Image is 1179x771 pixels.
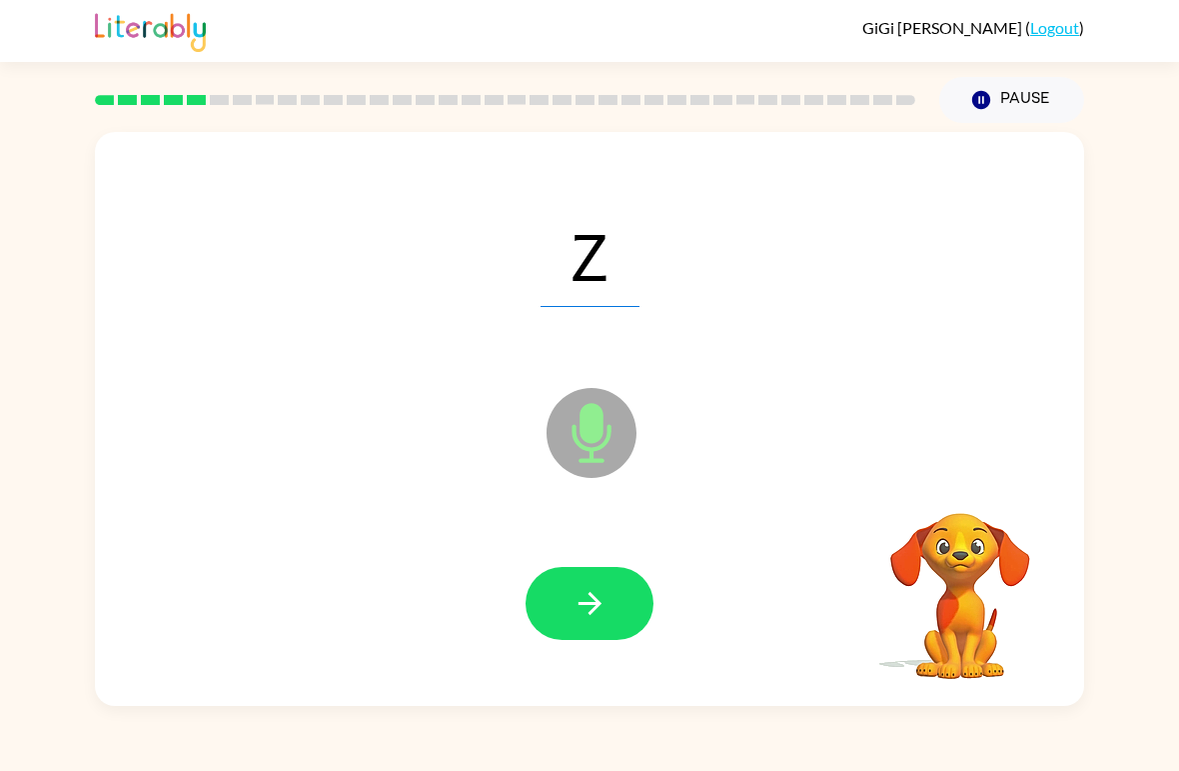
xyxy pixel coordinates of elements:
span: GiGi [PERSON_NAME] [862,18,1025,37]
button: Pause [939,77,1084,123]
video: Your browser must support playing .mp4 files to use Literably. Please try using another browser. [860,482,1060,682]
div: ( ) [862,18,1084,37]
a: Logout [1030,18,1079,37]
span: Z [541,203,639,307]
img: Literably [95,8,206,52]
